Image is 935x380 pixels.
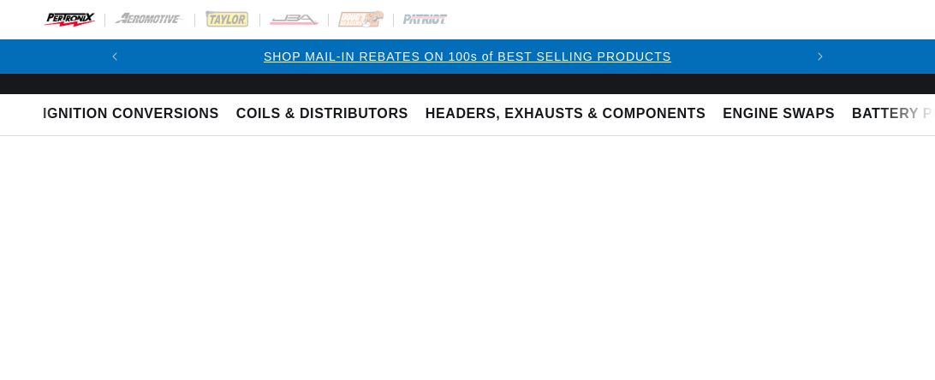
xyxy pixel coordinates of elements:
[98,39,132,74] button: Translation missing: en.sections.announcements.previous_announcement
[43,94,228,134] summary: Ignition Conversions
[417,94,714,134] summary: Headers, Exhausts & Components
[228,94,417,134] summary: Coils & Distributors
[132,47,804,66] div: Announcement
[426,105,706,123] span: Headers, Exhausts & Components
[714,94,843,134] summary: Engine Swaps
[264,50,671,63] a: SHOP MAIL-IN REBATES ON 100s of BEST SELLING PRODUCTS
[132,47,804,66] div: 1 of 2
[723,105,835,123] span: Engine Swaps
[803,39,837,74] button: Translation missing: en.sections.announcements.next_announcement
[43,105,219,123] span: Ignition Conversions
[236,105,408,123] span: Coils & Distributors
